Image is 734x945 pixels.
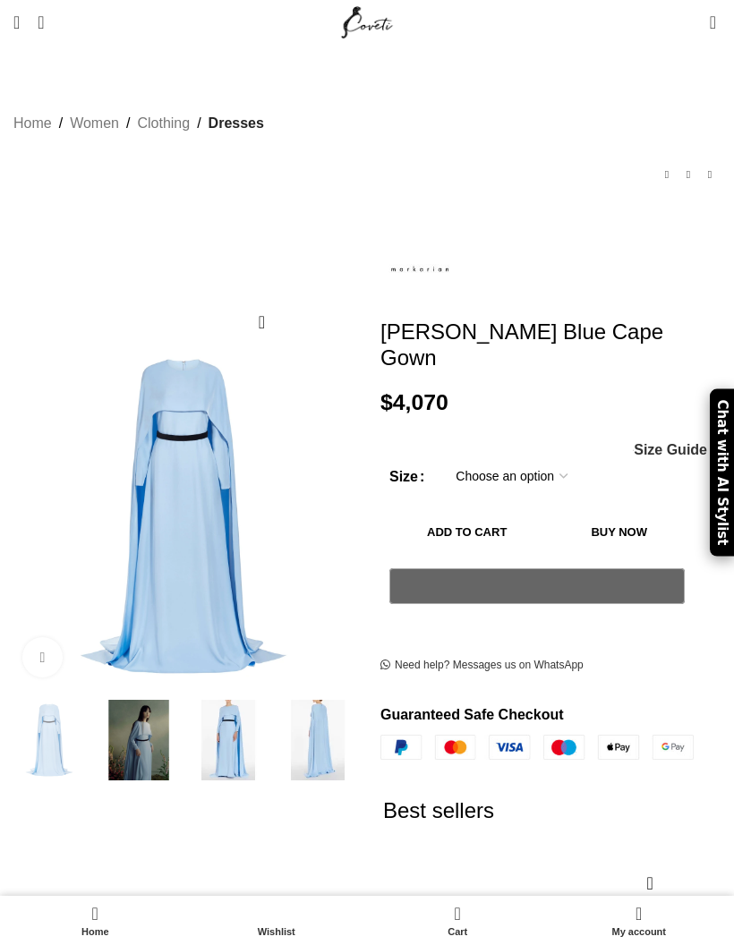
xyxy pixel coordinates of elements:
[13,112,264,135] nav: Breadcrumb
[389,465,424,489] label: Size
[4,4,29,40] a: Open mobile menu
[137,112,190,135] a: Clothing
[389,568,685,604] button: Pay with GPay
[549,900,730,941] a: My account
[367,900,549,941] a: 0 Cart
[634,443,707,457] span: Size Guide
[195,926,359,938] span: Wishlist
[656,164,678,185] a: Previous product
[209,112,264,135] a: Dresses
[13,926,177,938] span: Home
[188,700,269,780] img: Markarian gowns
[633,443,707,457] a: Size Guide
[4,900,186,941] a: Home
[277,700,358,780] img: sMarkarianafiyaa gown
[13,112,52,135] a: Home
[367,900,549,941] div: My cart
[186,900,368,941] div: My wishlist
[699,164,721,185] a: Next product
[337,13,397,29] a: Site logo
[98,700,179,780] img: Markarian dress
[380,707,564,722] strong: Guaranteed Safe Checkout
[376,926,540,938] span: Cart
[70,112,119,135] a: Women
[380,659,584,673] a: Need help? Messages us on WhatsApp
[383,760,696,862] h2: Best sellers
[456,900,469,914] span: 0
[683,4,701,40] div: My Wishlist
[558,926,721,938] span: My account
[9,700,90,780] img: Markarian
[553,513,685,550] button: Buy now
[380,390,393,414] span: $
[386,614,688,616] iframe: Secure payment input frame
[380,319,721,371] h1: [PERSON_NAME] Blue Cape Gown
[701,4,725,40] a: 0
[380,735,694,760] img: guaranteed-safe-checkout-bordered.j
[711,9,724,22] span: 0
[389,513,544,550] button: Add to cart
[29,4,53,40] a: Search
[186,900,368,941] a: Wishlist
[639,872,661,894] a: Quick view
[380,230,461,311] img: Markarian
[380,390,448,414] bdi: 4,070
